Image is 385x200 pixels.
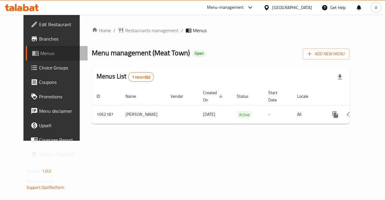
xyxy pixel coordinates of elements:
[121,105,166,124] td: [PERSON_NAME]
[113,27,115,34] li: /
[39,78,83,86] span: Coupons
[203,89,225,103] span: Created On
[272,4,312,11] div: [GEOGRAPHIC_DATA]
[39,35,83,42] span: Branches
[26,177,54,185] span: Get support on:
[92,27,350,34] nav: breadcrumb
[128,74,154,80] span: 1 record(s)
[125,93,144,100] span: Name
[39,64,83,71] span: Choice Groups
[26,118,88,133] a: Upsell
[207,4,244,11] div: Menu-management
[128,72,154,82] div: Total records count
[343,107,357,122] button: Change Status
[308,50,345,58] span: Add New Menu
[39,122,83,129] span: Upsell
[39,107,83,115] span: Menu disclaimer
[192,50,206,57] div: Open
[26,183,65,191] a: Support.OpsPlatform
[237,93,256,100] span: Status
[92,27,111,34] a: Home
[39,93,83,100] span: Promotions
[26,32,88,46] a: Branches
[297,93,316,100] span: Locale
[292,105,323,124] td: All
[97,72,154,82] h2: Menus List
[26,75,88,89] a: Coupons
[375,4,377,11] span: A
[92,46,190,60] span: Menu management ( Meat Town )
[125,27,179,34] span: Restaurants management
[203,110,215,118] span: [DATE]
[97,93,108,100] span: ID
[26,147,88,162] a: Grocery Checklist
[26,104,88,118] a: Menu disclaimer
[42,167,51,175] span: 1.0.0
[328,107,343,122] button: more
[192,51,206,56] span: Open
[118,27,179,34] a: Restaurants management
[26,46,88,60] a: Menus
[39,136,83,143] span: Coverage Report
[171,93,191,100] span: Vendor
[333,70,347,84] div: Export file
[39,21,83,28] span: Edit Restaurant
[26,167,41,175] span: Version:
[92,105,121,124] td: 1062187
[181,27,183,34] li: /
[40,50,83,57] span: Menus
[303,48,350,60] button: Add New Menu
[26,133,88,147] a: Coverage Report
[39,151,83,158] span: Grocery Checklist
[268,89,285,103] span: Start Date
[193,27,207,34] span: Menus
[237,111,252,118] span: Active
[26,89,88,104] a: Promotions
[26,17,88,32] a: Edit Restaurant
[263,105,292,124] td: -
[26,60,88,75] a: Choice Groups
